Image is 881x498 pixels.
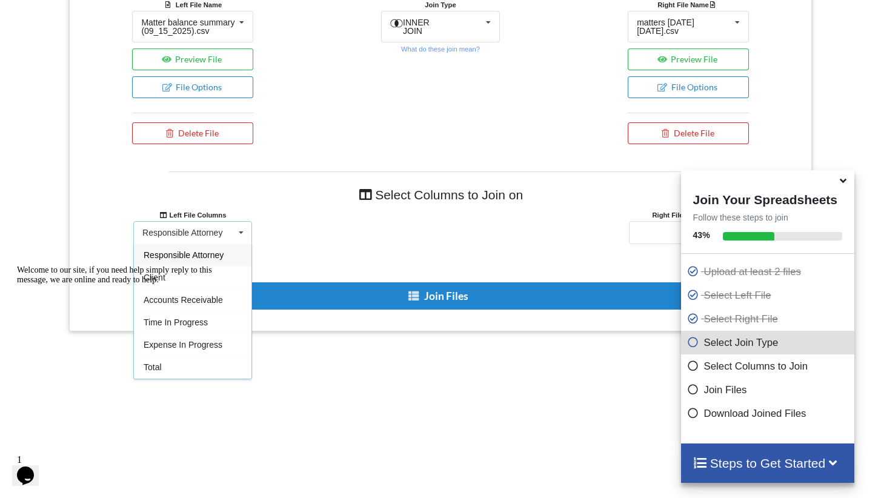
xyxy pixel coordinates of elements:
[628,48,748,70] button: Preview File
[681,211,855,224] p: Follow these steps to join
[693,456,843,471] h4: Steps to Get Started
[132,76,253,98] button: File Options
[401,45,480,53] small: What do these join mean?
[653,211,725,219] b: Right File Columns
[687,382,852,397] p: Join Files
[687,264,852,279] p: Upload at least 2 files
[142,228,222,237] div: Responsible Attorney
[687,311,852,327] p: Select Right File
[693,230,710,240] b: 43 %
[681,189,855,207] h4: Join Your Spreadsheets
[687,335,852,350] p: Select Join Type
[637,18,730,35] div: matters [DATE] [DATE].csv
[687,359,852,374] p: Select Columns to Join
[176,1,222,8] b: Left File Name
[144,250,224,260] span: Responsible Attorney
[168,181,712,208] h4: Select Columns to Join on
[403,18,430,36] span: INNER JOIN
[628,76,748,98] button: File Options
[425,1,456,8] b: Join Type
[687,288,852,303] p: Select Left File
[628,122,748,144] button: Delete File
[5,5,200,24] span: Welcome to our site, if you need help simply reply to this message, we are online and ready to help.
[687,406,852,421] p: Download Joined Files
[12,261,230,443] iframe: chat widget
[5,5,223,24] div: Welcome to our site, if you need help simply reply to this message, we are online and ready to help.
[141,18,234,35] div: Matter balance summary (09_15_2025).csv
[159,211,227,219] b: Left File Columns
[132,48,253,70] button: Preview File
[167,282,711,310] button: Join Files
[12,450,51,486] iframe: chat widget
[132,122,253,144] button: Delete File
[657,1,719,8] b: Right File Name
